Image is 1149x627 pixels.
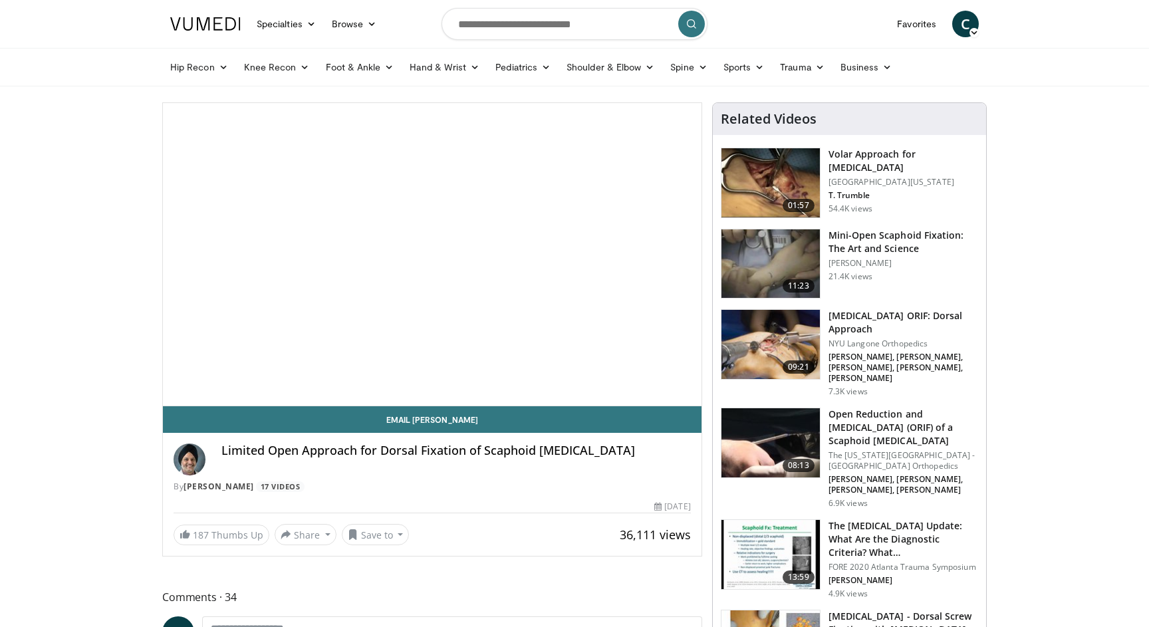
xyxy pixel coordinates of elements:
a: C [952,11,979,37]
h3: Mini-Open Scaphoid Fixation: The Art and Science [829,229,978,255]
span: 36,111 views [620,527,691,543]
p: 21.4K views [829,271,872,282]
a: Knee Recon [236,54,318,80]
a: Hip Recon [162,54,236,80]
a: Hand & Wrist [402,54,487,80]
p: The [US_STATE][GEOGRAPHIC_DATA] - [GEOGRAPHIC_DATA] Orthopedics [829,450,978,471]
img: Screen_shot_2010-09-13_at_9.16.13_PM_2.png.150x105_q85_crop-smart_upscale.jpg [721,229,820,299]
h3: Volar Approach for [MEDICAL_DATA] [829,148,978,174]
p: [PERSON_NAME] [829,575,978,586]
span: 08:13 [783,459,815,472]
p: FORE 2020 Atlanta Trauma Symposium [829,562,978,572]
span: Comments 34 [162,588,702,606]
video-js: Video Player [163,103,702,406]
h4: Related Videos [721,111,817,127]
a: Trauma [772,54,832,80]
img: b4efe44a-bb59-48fa-8a22-7b8bd8e59419.150x105_q85_crop-smart_upscale.jpg [721,520,820,589]
a: Specialties [249,11,324,37]
a: 17 Videos [256,481,305,493]
p: 4.9K views [829,588,868,599]
img: VuMedi Logo [170,17,241,31]
a: Email [PERSON_NAME] [163,406,702,433]
h3: [MEDICAL_DATA] ORIF: Dorsal Approach [829,309,978,336]
img: Picture_4_4_3.png.150x105_q85_crop-smart_upscale.jpg [721,148,820,217]
h3: Open Reduction and [MEDICAL_DATA] (ORIF) of a Scaphoid [MEDICAL_DATA] [829,408,978,447]
a: Shoulder & Elbow [559,54,662,80]
a: 11:23 Mini-Open Scaphoid Fixation: The Art and Science [PERSON_NAME] 21.4K views [721,229,978,299]
img: Avatar [174,443,205,475]
span: 09:21 [783,360,815,374]
a: 01:57 Volar Approach for [MEDICAL_DATA] [GEOGRAPHIC_DATA][US_STATE] T. Trumble 54.4K views [721,148,978,218]
button: Save to [342,524,410,545]
p: [PERSON_NAME] [829,258,978,269]
h4: Limited Open Approach for Dorsal Fixation of Scaphoid [MEDICAL_DATA] [221,443,691,458]
a: Spine [662,54,715,80]
a: 13:59 The [MEDICAL_DATA] Update: What Are the Diagnostic Criteria? What… FORE 2020 Atlanta Trauma... [721,519,978,599]
p: 54.4K views [829,203,872,214]
a: 08:13 Open Reduction and [MEDICAL_DATA] (ORIF) of a Scaphoid [MEDICAL_DATA] The [US_STATE][GEOGRA... [721,408,978,509]
button: Share [275,524,336,545]
input: Search topics, interventions [442,8,707,40]
div: [DATE] [654,501,690,513]
img: 9e8d4ce5-5cf9-4f64-b223-8a8a66678819.150x105_q85_crop-smart_upscale.jpg [721,408,820,477]
p: 7.3K views [829,386,868,397]
p: [PERSON_NAME], [PERSON_NAME], [PERSON_NAME], [PERSON_NAME] [829,474,978,495]
div: By [174,481,691,493]
a: 09:21 [MEDICAL_DATA] ORIF: Dorsal Approach NYU Langone Orthopedics [PERSON_NAME], [PERSON_NAME], ... [721,309,978,397]
span: 187 [193,529,209,541]
span: 13:59 [783,570,815,584]
p: [PERSON_NAME], [PERSON_NAME], [PERSON_NAME], [PERSON_NAME], [PERSON_NAME] [829,352,978,384]
img: 77ce367d-3479-4283-9ae2-dfa1edb86cf6.jpg.150x105_q85_crop-smart_upscale.jpg [721,310,820,379]
a: [PERSON_NAME] [184,481,254,492]
p: T. Trumble [829,190,978,201]
p: 6.9K views [829,498,868,509]
h3: The [MEDICAL_DATA] Update: What Are the Diagnostic Criteria? What… [829,519,978,559]
a: Pediatrics [487,54,559,80]
p: [GEOGRAPHIC_DATA][US_STATE] [829,177,978,188]
a: Sports [715,54,773,80]
a: 187 Thumbs Up [174,525,269,545]
a: Favorites [889,11,944,37]
span: 11:23 [783,279,815,293]
a: Foot & Ankle [318,54,402,80]
p: NYU Langone Orthopedics [829,338,978,349]
a: Business [832,54,900,80]
a: Browse [324,11,385,37]
span: 01:57 [783,199,815,212]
